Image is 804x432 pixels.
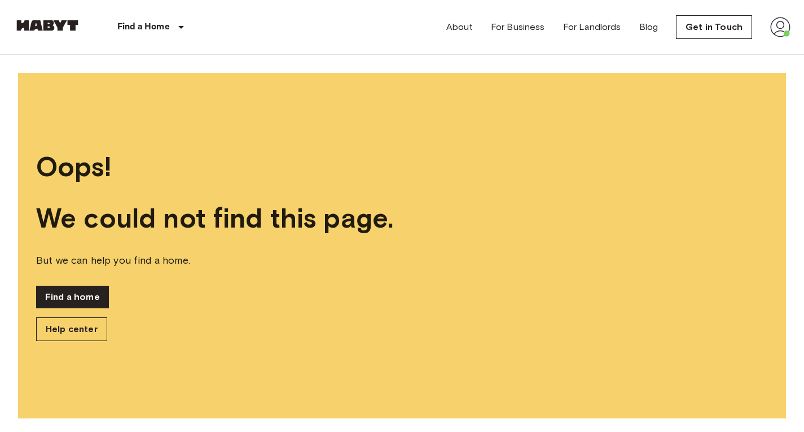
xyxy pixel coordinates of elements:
[14,20,81,31] img: Habyt
[36,317,107,341] a: Help center
[36,253,768,268] span: But we can help you find a home.
[36,150,768,184] span: Oops!
[36,202,768,235] span: We could not find this page.
[446,20,473,34] a: About
[563,20,621,34] a: For Landlords
[36,286,109,308] a: Find a home
[770,17,790,37] img: avatar
[639,20,658,34] a: Blog
[491,20,545,34] a: For Business
[117,20,170,34] p: Find a Home
[676,15,752,39] a: Get in Touch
